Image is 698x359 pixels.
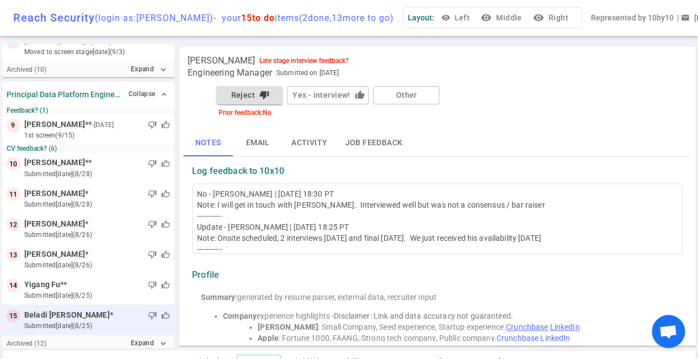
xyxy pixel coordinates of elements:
[148,250,157,258] span: thumb_down
[441,13,450,22] span: visibility
[334,312,513,320] span: Disclaimer: Link and data accuracy not guaranteed.
[214,13,394,23] span: - your items ( 2 done, 13 more to go)
[354,90,364,100] i: thumb_up
[283,130,336,156] button: Activity
[496,334,538,342] a: Crunchbase
[183,130,691,156] div: basic tabs example
[148,189,157,198] span: thumb_down
[24,290,170,300] small: submitted [DATE] (8/25)
[161,159,170,167] span: thumb_up
[540,334,570,342] a: LinkedIn
[24,320,170,330] small: submitted [DATE] (8/25)
[223,310,674,321] li: experience highlights -
[24,278,60,290] span: Yigang Fu
[92,120,114,130] small: - [DATE]
[241,13,275,23] span: 15 to do
[201,292,674,303] div: generated by resume parser, external data, recruiter input
[161,310,170,319] span: thumb_up
[550,323,579,331] a: LinkedIn
[148,280,157,289] span: thumb_down
[408,13,434,22] span: Layout:
[24,47,170,57] small: moved to Screen stage [DATE] (9/3)
[478,8,526,28] button: visibilityMiddle
[24,309,110,320] span: Beladi [PERSON_NAME]
[7,309,20,322] div: 15
[7,157,20,170] div: 10
[680,13,689,22] span: email
[7,218,20,231] div: 12
[258,323,318,331] strong: [PERSON_NAME]
[258,321,674,332] li: : Small Company, Seed experience, Startup experience.
[532,12,544,23] i: visibility
[506,323,548,331] a: Crunchbase
[148,219,157,228] span: thumb_down
[161,189,170,198] span: thumb_up
[24,260,170,270] small: submitted [DATE] (8/26)
[7,278,20,292] div: 14
[13,11,394,24] div: Reach Security
[258,332,674,344] li: : Fortune 1000, FAANG, Strong tech company, Public company.
[148,159,157,167] span: thumb_down
[183,130,233,156] button: Notes
[161,120,170,129] span: thumb_up
[24,218,85,229] span: [PERSON_NAME]
[439,8,474,28] button: Left
[223,312,257,320] strong: Company
[373,86,439,104] button: Other
[126,86,170,102] button: Collapse
[24,187,85,199] span: [PERSON_NAME]
[161,280,170,289] span: thumb_up
[233,130,283,156] button: Email
[158,65,168,75] i: expand_more
[336,130,411,156] button: Job feedback
[7,248,20,261] div: 13
[24,229,170,239] small: submitted [DATE] (8/26)
[159,90,168,99] span: expand_less
[188,67,272,78] span: Engineering Manager
[128,335,170,351] button: Expandexpand_more
[24,119,85,130] span: [PERSON_NAME]
[214,109,532,117] div: Prior feedback: No
[287,86,369,104] button: Yes - interview!thumb_up
[276,67,339,78] span: Submitted on [DATE]
[216,86,283,104] button: Rejectthumb_down
[128,61,170,77] button: Expandexpand_more
[7,107,170,114] small: Feedback? (1)
[192,166,284,177] strong: Log feedback to 10x10
[201,293,237,302] strong: Summary:
[24,130,170,140] small: 1st Screen (9/15)
[530,8,572,28] button: visibilityRight
[7,66,46,73] small: Archived ( 10 )
[161,219,170,228] span: thumb_up
[161,250,170,258] span: thumb_up
[481,12,492,23] i: visibility
[259,90,269,100] i: thumb_down
[259,57,349,65] div: Late stage interview feedback?
[7,119,20,132] div: 9
[7,145,170,152] small: CV feedback? (6)
[197,188,678,310] div: No - [PERSON_NAME] | [DATE] 18:30 PT Note: I will get in touch with [PERSON_NAME]. Interviewed we...
[95,13,214,23] span: (login as: [PERSON_NAME] )
[7,90,121,99] strong: Principal Data Platform Engineer
[24,157,85,168] span: [PERSON_NAME]
[24,248,85,260] span: [PERSON_NAME]
[652,315,685,348] div: Open chat
[24,199,170,209] small: submitted [DATE] (8/28)
[188,55,255,66] span: [PERSON_NAME]
[258,334,279,342] strong: Apple
[7,187,20,200] div: 11
[148,310,157,319] span: thumb_down
[148,120,157,129] span: thumb_down
[158,338,168,348] i: expand_more
[24,168,170,178] small: submitted [DATE] (8/28)
[7,339,46,347] small: Archived ( 12 )
[192,270,219,281] strong: Profile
